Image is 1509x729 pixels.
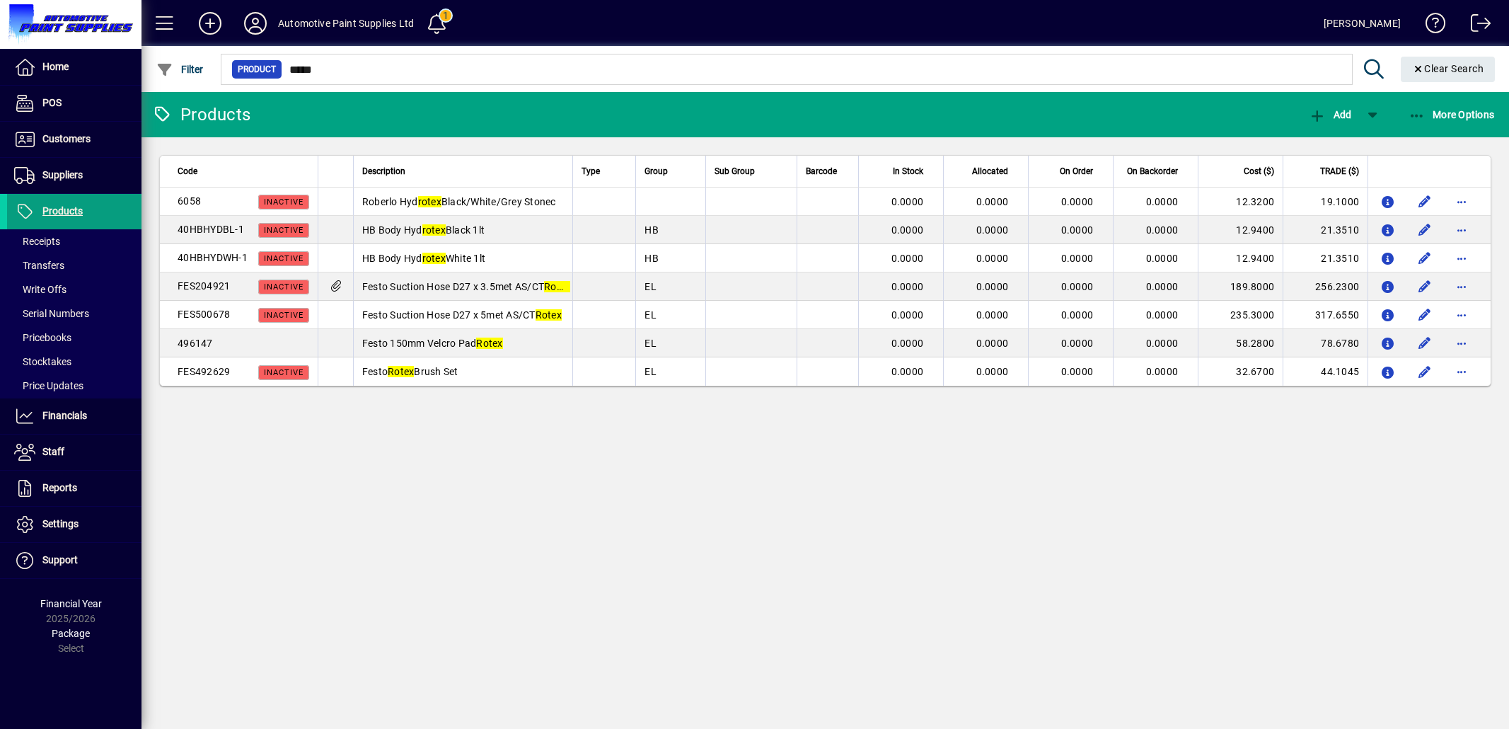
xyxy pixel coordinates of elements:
em: Rotex [536,309,562,321]
span: Add [1309,109,1351,120]
button: Edit [1413,275,1436,298]
button: Edit [1413,219,1436,241]
div: Automotive Paint Supplies Ltd [278,12,414,35]
span: 0.0000 [976,366,1009,377]
span: Roberlo Hyd Black/White/Grey Stonec [362,196,556,207]
button: More options [1450,219,1473,241]
em: Rotex [476,338,502,349]
a: Staff [7,435,141,470]
span: 0.0000 [891,224,924,236]
div: Sub Group [715,163,788,179]
td: 78.6780 [1283,329,1368,357]
span: FES204921 [178,280,230,292]
div: Type [582,163,627,179]
td: 21.3510 [1283,244,1368,272]
span: Code [178,163,197,179]
td: 189.8000 [1198,272,1283,301]
button: More options [1450,190,1473,213]
span: 40HBHYDWH-1 [178,252,248,263]
span: 0.0000 [891,253,924,264]
span: 0.0000 [976,253,1009,264]
span: 0.0000 [1061,338,1094,349]
span: Festo 150mm Velcro Pad [362,338,503,349]
a: POS [7,86,141,121]
span: 0.0000 [976,338,1009,349]
a: Stocktakes [7,350,141,374]
span: Inactive [264,226,303,235]
span: Serial Numbers [14,308,89,319]
button: Edit [1413,332,1436,355]
span: TRADE ($) [1320,163,1359,179]
span: Product [238,62,276,76]
span: Festo Brush Set [362,366,458,377]
span: On Backorder [1127,163,1178,179]
div: In Stock [867,163,936,179]
span: FES492629 [178,366,230,377]
span: Pricebooks [14,332,71,343]
span: 0.0000 [1146,196,1179,207]
span: Transfers [14,260,64,271]
span: Type [582,163,600,179]
button: Filter [153,57,207,82]
span: Receipts [14,236,60,247]
span: EL [644,338,657,349]
button: Edit [1413,247,1436,270]
td: 19.1000 [1283,188,1368,216]
span: Inactive [264,282,303,292]
span: 0.0000 [976,196,1009,207]
span: Inactive [264,311,303,320]
span: 0.0000 [976,309,1009,321]
button: More options [1450,332,1473,355]
button: More options [1450,247,1473,270]
span: 0.0000 [1146,366,1179,377]
button: More options [1450,360,1473,383]
span: 496147 [178,338,213,349]
span: HB [644,224,659,236]
td: 44.1045 [1283,357,1368,386]
button: Add [1305,102,1355,127]
a: Home [7,50,141,85]
button: More Options [1405,102,1498,127]
span: Stocktakes [14,356,71,367]
span: 0.0000 [891,338,924,349]
a: Knowledge Base [1415,3,1446,49]
span: 0.0000 [1061,224,1094,236]
span: 0.0000 [891,309,924,321]
a: Receipts [7,229,141,253]
span: Package [52,628,90,639]
span: Sub Group [715,163,755,179]
span: Customers [42,133,91,144]
span: Write Offs [14,284,67,295]
button: More options [1450,304,1473,326]
div: Code [178,163,309,179]
a: Settings [7,507,141,542]
span: More Options [1409,109,1495,120]
span: 0.0000 [1061,366,1094,377]
button: Add [187,11,233,36]
a: Financials [7,398,141,434]
em: Rotex [388,366,414,377]
span: 0.0000 [1146,224,1179,236]
span: Filter [156,64,204,75]
span: HB [644,253,659,264]
span: Inactive [264,368,303,377]
span: 0.0000 [976,281,1009,292]
em: Rotex [544,281,570,292]
a: Support [7,543,141,578]
td: 235.3000 [1198,301,1283,329]
span: 6058 [178,195,201,207]
a: Reports [7,471,141,506]
td: 12.9400 [1198,244,1283,272]
em: rotex [422,224,446,236]
button: Edit [1413,360,1436,383]
td: 317.6550 [1283,301,1368,329]
a: Pricebooks [7,326,141,350]
td: 12.9400 [1198,216,1283,244]
span: Home [42,61,69,72]
a: Logout [1460,3,1491,49]
div: On Backorder [1122,163,1191,179]
div: Allocated [952,163,1021,179]
a: Write Offs [7,277,141,302]
button: Edit [1413,190,1436,213]
div: Products [152,103,250,126]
